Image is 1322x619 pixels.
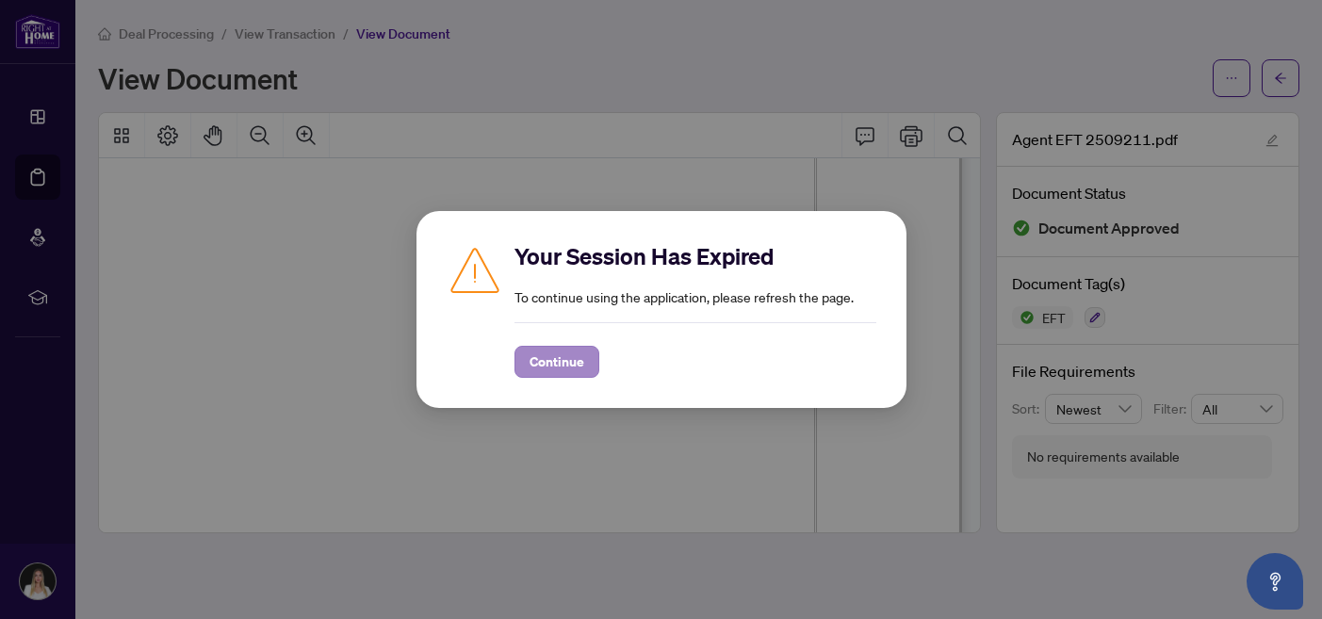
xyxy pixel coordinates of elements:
[1247,553,1303,610] button: Open asap
[530,347,584,377] span: Continue
[514,241,876,271] h2: Your Session Has Expired
[447,241,503,298] img: Caution icon
[514,346,599,378] button: Continue
[514,241,876,378] div: To continue using the application, please refresh the page.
